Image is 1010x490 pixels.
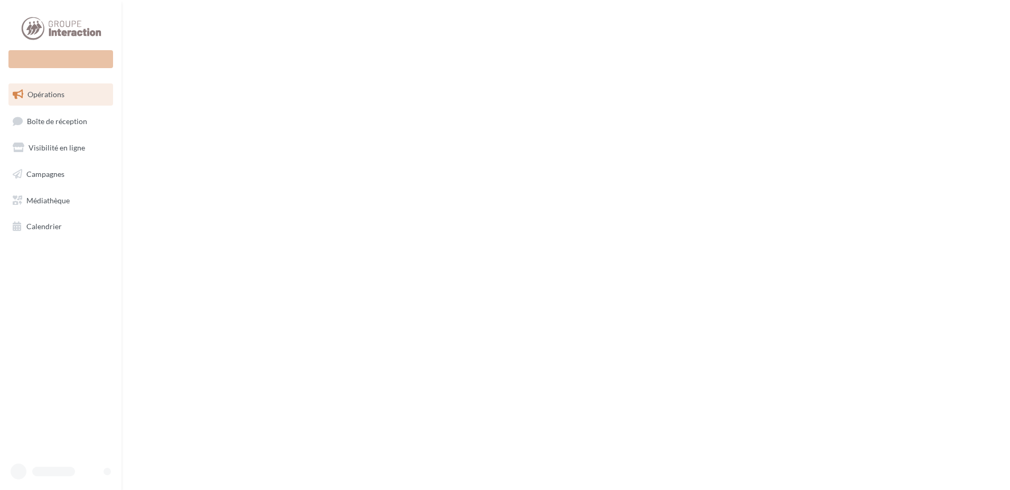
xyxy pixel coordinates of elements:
[6,163,115,185] a: Campagnes
[27,90,64,99] span: Opérations
[27,116,87,125] span: Boîte de réception
[26,195,70,204] span: Médiathèque
[8,50,113,68] div: Nouvelle campagne
[26,169,64,178] span: Campagnes
[6,190,115,212] a: Médiathèque
[6,137,115,159] a: Visibilité en ligne
[29,143,85,152] span: Visibilité en ligne
[26,222,62,231] span: Calendrier
[6,83,115,106] a: Opérations
[6,215,115,238] a: Calendrier
[6,110,115,133] a: Boîte de réception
